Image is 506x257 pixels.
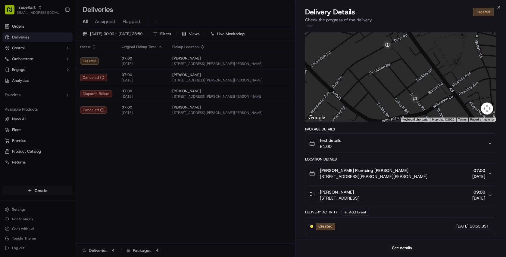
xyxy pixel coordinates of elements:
span: API Documentation [57,87,97,93]
span: [PERSON_NAME] [320,189,354,195]
div: We're available if you need us! [20,63,76,68]
a: Powered byPylon [42,102,73,106]
span: [STREET_ADDRESS][PERSON_NAME][PERSON_NAME] [320,173,427,179]
span: 07:00 [472,167,485,173]
a: 💻API Documentation [48,85,99,96]
span: Pylon [60,102,73,106]
button: See details [389,244,414,252]
div: 📗 [6,88,11,93]
a: Open this area in Google Maps (opens a new window) [307,114,327,122]
span: Map data ©2025 [432,118,454,121]
button: Add Event [342,209,368,216]
span: [DATE] [456,224,469,229]
button: [PERSON_NAME] Plumbing [PERSON_NAME][STREET_ADDRESS][PERSON_NAME][PERSON_NAME]07:00[DATE] [305,164,496,183]
img: Nash [6,6,18,18]
button: Map camera controls [481,102,493,115]
span: [DATE] [472,173,485,179]
p: Welcome 👋 [6,24,110,34]
div: Package Details [305,127,496,132]
div: 💻 [51,88,56,93]
span: [STREET_ADDRESS] [320,195,359,201]
span: Created [318,224,333,229]
button: [PERSON_NAME][STREET_ADDRESS]09:00[DATE] [305,185,496,205]
a: Terms (opens in new tab) [458,118,467,121]
div: Location Details [305,157,496,162]
span: [DATE] [472,195,485,201]
div: Delivery Activity [305,210,338,215]
p: Check the progress of the delivery [305,17,496,23]
img: 1736555255976-a54dd68f-1ca7-489b-9aae-adbdc363a1c4 [6,57,17,68]
input: Got a question? Start typing here... [16,39,108,45]
a: 📗Knowledge Base [4,85,48,96]
span: test details [320,137,341,143]
button: Keyboard shortcuts [402,118,428,122]
img: Google [307,114,327,122]
span: Knowledge Base [12,87,46,93]
span: Delivery Details [305,7,355,17]
span: 09:00 [472,189,485,195]
span: £1.00 [320,143,341,149]
button: test details£1.00 [305,134,496,153]
button: Start new chat [102,59,110,66]
div: Start new chat [20,57,99,63]
span: 18:55 BST [470,224,489,229]
a: Report a map error [470,118,494,121]
span: [PERSON_NAME] Plumbing [PERSON_NAME] [320,167,408,173]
